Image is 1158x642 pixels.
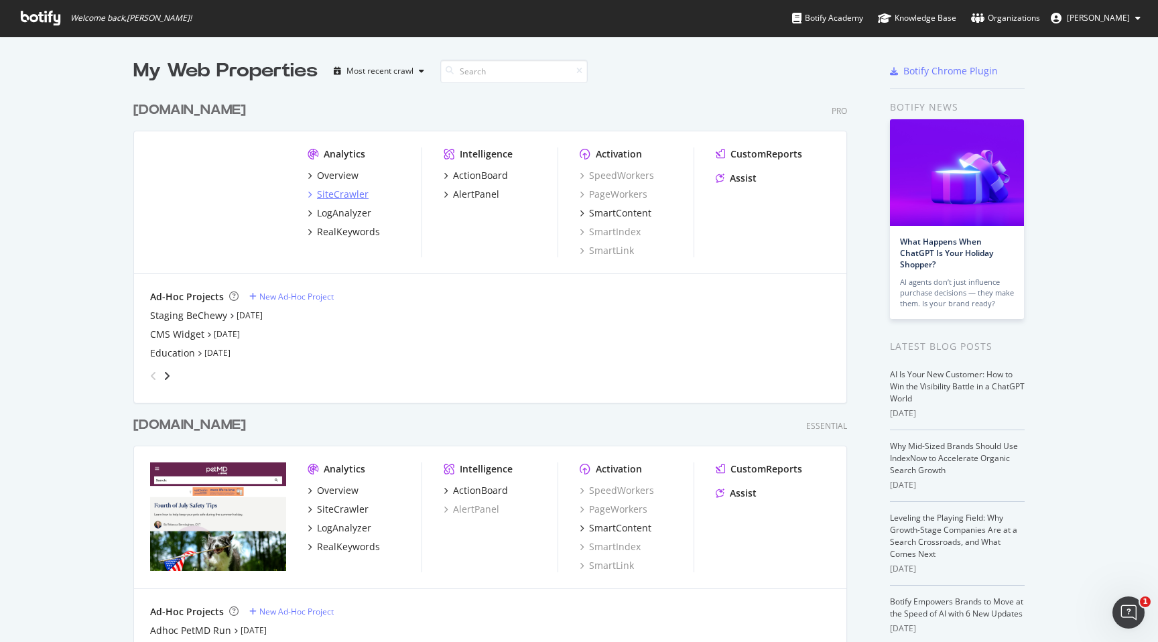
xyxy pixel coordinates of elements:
a: LogAnalyzer [308,521,371,535]
span: Welcome back, [PERSON_NAME] ! [70,13,192,23]
a: SmartContent [580,521,651,535]
img: What Happens When ChatGPT Is Your Holiday Shopper? [890,119,1024,226]
a: CMS Widget [150,328,204,341]
div: Essential [806,420,847,432]
a: SpeedWorkers [580,169,654,182]
div: [DATE] [890,479,1025,491]
button: Most recent crawl [328,60,430,82]
a: CustomReports [716,147,802,161]
a: SmartIndex [580,540,641,554]
span: Alex Klein [1067,12,1130,23]
a: SmartContent [580,206,651,220]
div: CustomReports [730,462,802,476]
div: Assist [730,487,757,500]
a: Overview [308,484,359,497]
div: New Ad-Hoc Project [259,291,334,302]
div: Knowledge Base [878,11,956,25]
a: [DATE] [204,347,231,359]
div: My Web Properties [133,58,318,84]
a: AlertPanel [444,188,499,201]
div: Activation [596,462,642,476]
div: SiteCrawler [317,503,369,516]
a: Education [150,346,195,360]
a: RealKeywords [308,225,380,239]
div: Intelligence [460,147,513,161]
span: 1 [1140,596,1151,607]
div: RealKeywords [317,540,380,554]
a: SmartLink [580,244,634,257]
a: RealKeywords [308,540,380,554]
img: www.chewy.com [150,147,286,256]
a: CustomReports [716,462,802,476]
div: SiteCrawler [317,188,369,201]
a: Why Mid-Sized Brands Should Use IndexNow to Accelerate Organic Search Growth [890,440,1018,476]
div: Overview [317,484,359,497]
a: SiteCrawler [308,188,369,201]
div: Pro [832,105,847,117]
a: Overview [308,169,359,182]
div: Botify Academy [792,11,863,25]
div: AI agents don’t just influence purchase decisions — they make them. Is your brand ready? [900,277,1014,309]
div: SmartContent [589,521,651,535]
button: [PERSON_NAME] [1040,7,1151,29]
div: [DOMAIN_NAME] [133,415,246,435]
a: PageWorkers [580,503,647,516]
a: [DOMAIN_NAME] [133,101,251,120]
div: Assist [730,172,757,185]
div: Intelligence [460,462,513,476]
div: [DATE] [890,407,1025,420]
a: AI Is Your New Customer: How to Win the Visibility Battle in a ChatGPT World [890,369,1025,404]
div: Activation [596,147,642,161]
div: SmartContent [589,206,651,220]
a: Botify Empowers Brands to Move at the Speed of AI with 6 New Updates [890,596,1023,619]
a: SpeedWorkers [580,484,654,497]
div: ActionBoard [453,484,508,497]
a: New Ad-Hoc Project [249,291,334,302]
a: Assist [716,172,757,185]
a: SmartIndex [580,225,641,239]
a: SmartLink [580,559,634,572]
a: What Happens When ChatGPT Is Your Holiday Shopper? [900,236,993,270]
a: AlertPanel [444,503,499,516]
div: Ad-Hoc Projects [150,605,224,619]
a: [DOMAIN_NAME] [133,415,251,435]
a: ActionBoard [444,484,508,497]
div: Analytics [324,462,365,476]
div: Botify Chrome Plugin [903,64,998,78]
a: [DATE] [214,328,240,340]
div: [DOMAIN_NAME] [133,101,246,120]
div: Ad-Hoc Projects [150,290,224,304]
a: [DATE] [237,310,263,321]
a: Assist [716,487,757,500]
div: LogAnalyzer [317,206,371,220]
a: Adhoc PetMD Run [150,624,231,637]
a: Botify Chrome Plugin [890,64,998,78]
div: Overview [317,169,359,182]
a: [DATE] [241,625,267,636]
div: LogAnalyzer [317,521,371,535]
a: New Ad-Hoc Project [249,606,334,617]
div: Most recent crawl [346,67,413,75]
div: New Ad-Hoc Project [259,606,334,617]
img: www.petmd.com [150,462,286,571]
div: Staging BeChewy [150,309,227,322]
iframe: Intercom live chat [1112,596,1145,629]
a: PageWorkers [580,188,647,201]
div: CustomReports [730,147,802,161]
div: Analytics [324,147,365,161]
div: angle-left [145,365,162,387]
div: AlertPanel [453,188,499,201]
a: ActionBoard [444,169,508,182]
